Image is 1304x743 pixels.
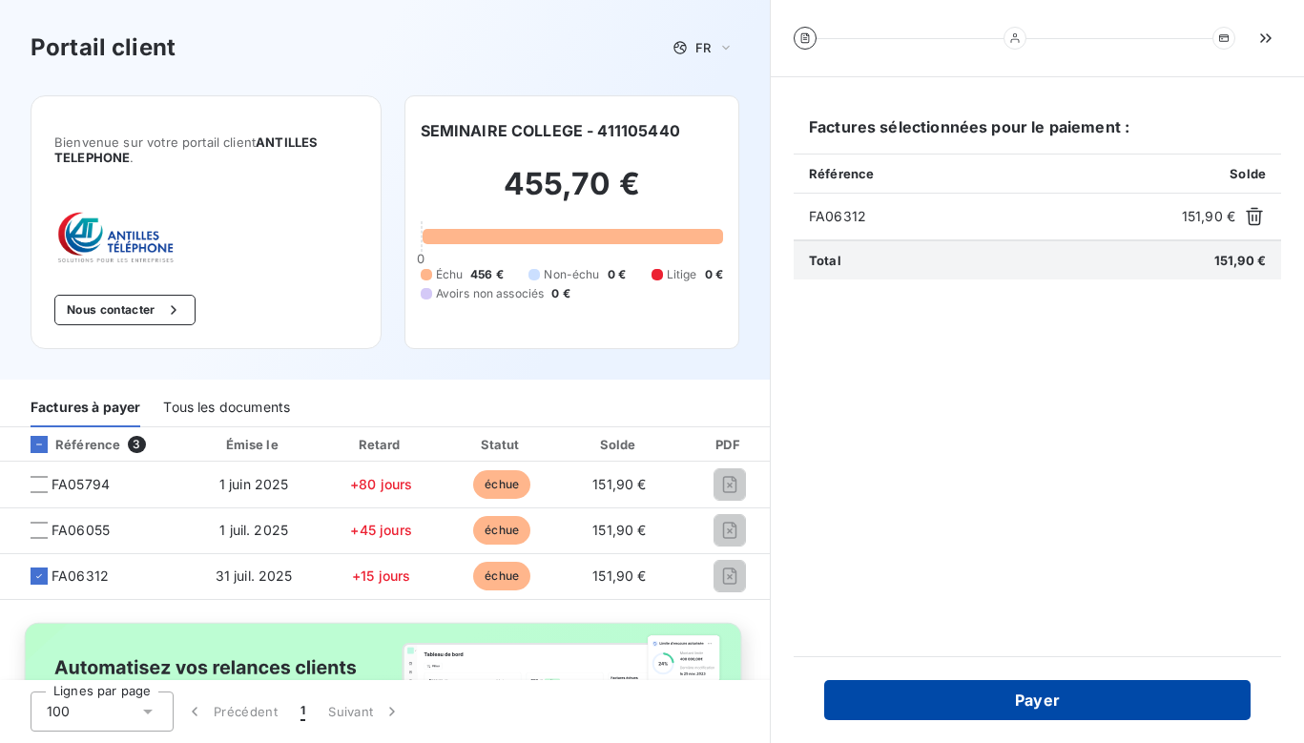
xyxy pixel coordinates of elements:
[681,435,777,454] div: PDF
[52,567,109,586] span: FA06312
[289,691,317,732] button: 1
[1182,207,1235,226] span: 151,90 €
[219,476,289,492] span: 1 juin 2025
[216,568,293,584] span: 31 juil. 2025
[809,166,874,181] span: Référence
[52,521,110,540] span: FA06055
[809,253,841,268] span: Total
[421,119,680,142] h6: SEMINAIRE COLLEGE - 411105440
[592,568,646,584] span: 151,90 €
[192,435,317,454] div: Émise le
[417,251,424,266] span: 0
[54,134,358,165] span: Bienvenue sur votre portail client .
[592,522,646,538] span: 151,90 €
[809,207,1174,226] span: FA06312
[350,522,411,538] span: +45 jours
[300,702,305,721] span: 1
[473,470,530,499] span: échue
[1230,166,1266,181] span: Solde
[54,211,176,264] img: Company logo
[824,680,1251,720] button: Payer
[473,562,530,590] span: échue
[54,134,318,165] span: ANTILLES TELEPHONE
[31,387,140,427] div: Factures à payer
[174,691,289,732] button: Précédent
[47,702,70,721] span: 100
[52,475,110,494] span: FA05794
[31,31,176,65] h3: Portail client
[794,115,1281,154] h6: Factures sélectionnées pour le paiement :
[436,266,464,283] span: Échu
[667,266,697,283] span: Litige
[219,522,288,538] span: 1 juil. 2025
[705,266,723,283] span: 0 €
[15,436,120,453] div: Référence
[470,266,504,283] span: 456 €
[421,165,724,222] h2: 455,70 €
[54,295,196,325] button: Nous contacter
[566,435,674,454] div: Solde
[551,285,569,302] span: 0 €
[436,285,545,302] span: Avoirs non associés
[128,436,145,453] span: 3
[163,387,290,427] div: Tous les documents
[350,476,412,492] span: +80 jours
[317,691,413,732] button: Suivant
[544,266,599,283] span: Non-échu
[1214,253,1266,268] span: 151,90 €
[473,516,530,545] span: échue
[324,435,439,454] div: Retard
[608,266,626,283] span: 0 €
[446,435,558,454] div: Statut
[695,40,711,55] span: FR
[352,568,410,584] span: +15 jours
[592,476,646,492] span: 151,90 €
